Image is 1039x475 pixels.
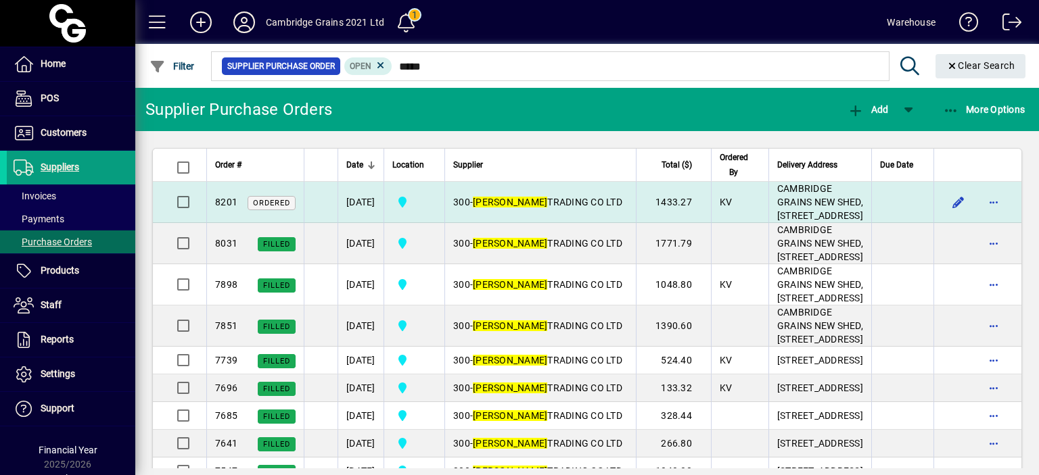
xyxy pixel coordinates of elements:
[473,410,547,421] em: [PERSON_NAME]
[39,445,97,455] span: Financial Year
[473,238,547,249] em: [PERSON_NAME]
[720,382,733,393] span: KV
[983,432,1005,454] button: More options
[41,265,79,276] span: Products
[338,374,384,402] td: [DATE]
[880,157,913,172] span: Due Date
[768,374,871,402] td: [STREET_ADDRESS]
[346,157,363,172] span: Date
[7,47,135,81] a: Home
[768,347,871,374] td: [STREET_ADDRESS]
[453,279,470,290] span: 300
[473,320,547,331] em: [PERSON_NAME]
[7,82,135,116] a: POS
[215,355,237,366] span: 7739
[636,305,711,347] td: 1390.60
[7,184,135,207] a: Invoices
[720,355,733,366] span: KV
[473,320,622,331] span: TRADING CO LTD
[473,355,622,366] span: TRADING CO LTD
[263,281,290,290] span: Filled
[940,97,1029,122] button: More Options
[41,127,87,138] span: Customers
[392,235,436,251] span: Cambridge Grains 2021 Ltd
[215,279,237,290] span: 7898
[7,392,135,426] a: Support
[392,407,436,424] span: Cambridge Grains 2021 Ltd
[992,3,1022,47] a: Logout
[444,182,636,223] td: -
[41,161,79,172] span: Suppliers
[227,59,335,73] span: Supplier Purchase Order
[7,357,135,391] a: Settings
[392,157,424,172] span: Location
[444,374,636,402] td: -
[473,382,622,393] span: TRADING CO LTD
[7,116,135,150] a: Customers
[338,430,384,457] td: [DATE]
[453,238,470,249] span: 300
[473,197,622,207] span: TRADING CO LTD
[844,97,892,122] button: Add
[943,104,1025,115] span: More Options
[473,197,547,207] em: [PERSON_NAME]
[473,279,547,290] em: [PERSON_NAME]
[768,430,871,457] td: [STREET_ADDRESS]
[453,382,470,393] span: 300
[636,182,711,223] td: 1433.27
[983,349,1005,371] button: More options
[7,323,135,357] a: Reports
[215,410,237,421] span: 7685
[983,377,1005,399] button: More options
[768,264,871,305] td: CAMBRIDGE GRAINS NEW SHED, [STREET_ADDRESS]
[223,10,266,34] button: Profile
[253,199,290,207] span: Ordered
[768,305,871,347] td: CAMBRIDGE GRAINS NEW SHED, [STREET_ADDRESS]
[392,435,436,451] span: Cambridge Grains 2021 Ltd
[983,274,1005,295] button: More options
[453,157,628,172] div: Supplier
[263,322,290,331] span: Filled
[392,194,436,210] span: Cambridge Grains 2021 Ltd
[636,430,711,457] td: 266.80
[636,402,711,430] td: 328.44
[473,355,547,366] em: [PERSON_NAME]
[948,191,969,213] button: Edit
[453,157,483,172] span: Supplier
[880,157,925,172] div: Due Date
[848,104,888,115] span: Add
[636,347,711,374] td: 524.40
[473,382,547,393] em: [PERSON_NAME]
[473,238,622,249] span: TRADING CO LTD
[636,374,711,402] td: 133.32
[444,223,636,264] td: -
[392,318,436,334] span: Cambridge Grains 2021 Ltd
[453,320,470,331] span: 300
[263,412,290,421] span: Filled
[146,54,198,78] button: Filter
[149,61,195,72] span: Filter
[350,61,371,71] span: Open
[215,157,296,172] div: Order #
[949,3,979,47] a: Knowledge Base
[768,182,871,223] td: CAMBRIDGE GRAINS NEW SHED, [STREET_ADDRESS]
[473,438,547,449] em: [PERSON_NAME]
[344,57,392,75] mat-chip: Completion Status: Open
[14,191,56,201] span: Invoices
[645,157,704,172] div: Total ($)
[720,197,733,207] span: KV
[444,347,636,374] td: -
[936,54,1026,78] button: Clear
[41,58,66,69] span: Home
[444,264,636,305] td: -
[338,347,384,374] td: [DATE]
[41,368,75,379] span: Settings
[473,410,622,421] span: TRADING CO LTD
[179,10,223,34] button: Add
[41,299,62,310] span: Staff
[215,238,237,249] span: 8031
[41,403,74,414] span: Support
[887,11,936,33] div: Warehouse
[14,236,92,247] span: Purchase Orders
[41,93,59,103] span: POS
